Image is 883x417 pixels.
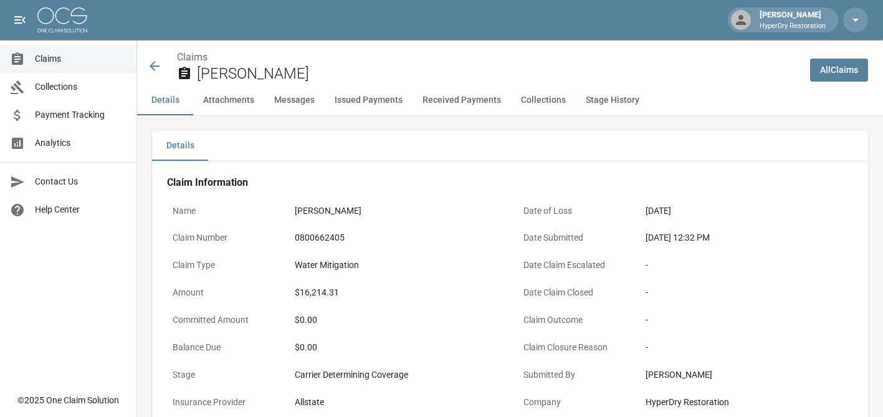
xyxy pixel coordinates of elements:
[646,396,848,409] div: HyperDry Restoration
[518,280,630,305] p: Date Claim Closed
[646,314,848,327] div: -
[295,204,497,218] div: [PERSON_NAME]
[755,9,831,31] div: [PERSON_NAME]
[137,85,883,115] div: anchor tabs
[167,390,279,415] p: Insurance Provider
[152,131,208,161] button: Details
[177,51,208,63] a: Claims
[167,253,279,277] p: Claim Type
[35,175,126,188] span: Contact Us
[295,314,497,327] div: $0.00
[295,259,497,272] div: Water Mitigation
[17,394,119,406] div: © 2025 One Claim Solution
[152,131,868,161] div: details tabs
[576,85,649,115] button: Stage History
[167,308,279,332] p: Committed Amount
[518,199,630,223] p: Date of Loss
[37,7,87,32] img: ocs-logo-white-transparent.png
[760,21,826,32] p: HyperDry Restoration
[35,108,126,122] span: Payment Tracking
[646,204,848,218] div: [DATE]
[646,368,848,381] div: [PERSON_NAME]
[35,137,126,150] span: Analytics
[646,231,848,244] div: [DATE] 12:32 PM
[518,253,630,277] p: Date Claim Escalated
[518,363,630,387] p: Submitted By
[810,59,868,82] a: AllClaims
[137,85,193,115] button: Details
[646,286,848,299] div: -
[167,363,279,387] p: Stage
[518,335,630,360] p: Claim Closure Reason
[167,199,279,223] p: Name
[295,231,497,244] div: 0800662405
[518,390,630,415] p: Company
[518,308,630,332] p: Claim Outcome
[511,85,576,115] button: Collections
[295,368,497,381] div: Carrier Determining Coverage
[177,50,800,65] nav: breadcrumb
[518,226,630,250] p: Date Submitted
[167,226,279,250] p: Claim Number
[167,176,853,189] h4: Claim Information
[646,259,848,272] div: -
[295,396,497,409] div: Allstate
[264,85,325,115] button: Messages
[35,203,126,216] span: Help Center
[167,280,279,305] p: Amount
[35,52,126,65] span: Claims
[325,85,413,115] button: Issued Payments
[646,341,848,354] div: -
[193,85,264,115] button: Attachments
[35,80,126,93] span: Collections
[197,65,800,83] h2: [PERSON_NAME]
[295,286,497,299] div: $16,214.31
[167,335,279,360] p: Balance Due
[413,85,511,115] button: Received Payments
[7,7,32,32] button: open drawer
[295,341,497,354] div: $0.00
